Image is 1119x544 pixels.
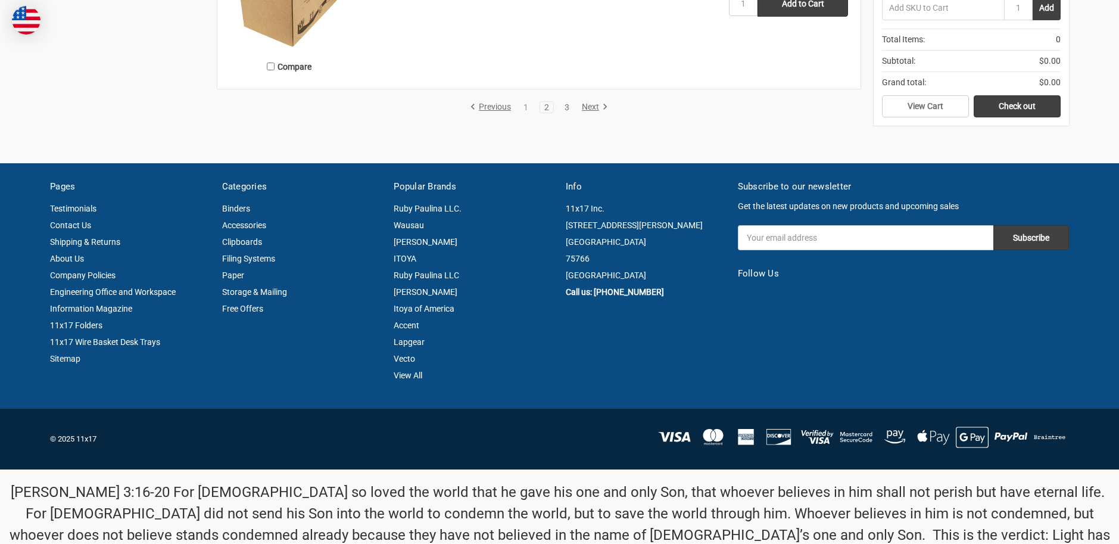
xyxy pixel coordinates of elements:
[560,103,573,111] a: 3
[974,95,1061,118] a: Check out
[230,57,349,76] label: Compare
[394,337,425,347] a: Lapgear
[50,287,176,313] a: Engineering Office and Workspace Information Magazine
[519,103,532,111] a: 1
[394,304,454,313] a: Itoya of America
[394,237,457,247] a: [PERSON_NAME]
[1021,512,1119,544] iframe: Google Customer Reviews
[50,254,84,263] a: About Us
[50,433,553,445] p: © 2025 11x17
[566,287,664,297] a: Call us: [PHONE_NUMBER]
[470,102,515,113] a: Previous
[50,237,120,247] a: Shipping & Returns
[882,55,915,67] span: Subtotal:
[50,337,160,347] a: 11x17 Wire Basket Desk Trays
[50,180,210,194] h5: Pages
[566,200,725,284] address: 11x17 Inc. [STREET_ADDRESS][PERSON_NAME] [GEOGRAPHIC_DATA] 75766 [GEOGRAPHIC_DATA]
[222,287,287,297] a: Storage & Mailing
[222,204,250,213] a: Binders
[394,254,416,263] a: ITOYA
[50,354,80,363] a: Sitemap
[12,6,40,35] img: duty and tax information for United States
[993,225,1069,250] input: Subscribe
[394,204,462,213] a: Ruby Paulina LLC.
[50,220,91,230] a: Contact Us
[222,304,263,313] a: Free Offers
[222,237,262,247] a: Clipboards
[882,95,969,118] a: View Cart
[566,180,725,194] h5: Info
[222,254,275,263] a: Filing Systems
[738,267,1069,281] h5: Follow Us
[394,321,419,330] a: Accent
[394,287,457,297] a: [PERSON_NAME]
[267,63,275,70] input: Compare
[1039,55,1061,67] span: $0.00
[394,180,553,194] h5: Popular Brands
[882,33,925,46] span: Total Items:
[394,220,424,230] a: Wausau
[50,321,102,330] a: 11x17 Folders
[50,204,96,213] a: Testimonials
[578,102,608,113] a: Next
[738,225,993,250] input: Your email address
[1039,76,1061,89] span: $0.00
[222,271,244,280] a: Paper
[394,371,422,380] a: View All
[394,354,415,363] a: Vecto
[1056,33,1061,46] span: 0
[222,180,382,194] h5: Categories
[738,180,1069,194] h5: Subscribe to our newsletter
[738,200,1069,213] p: Get the latest updates on new products and upcoming sales
[540,103,553,111] a: 2
[222,220,266,230] a: Accessories
[882,76,926,89] span: Grand total:
[394,271,459,280] a: Ruby Paulina LLC
[50,271,116,280] a: Company Policies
